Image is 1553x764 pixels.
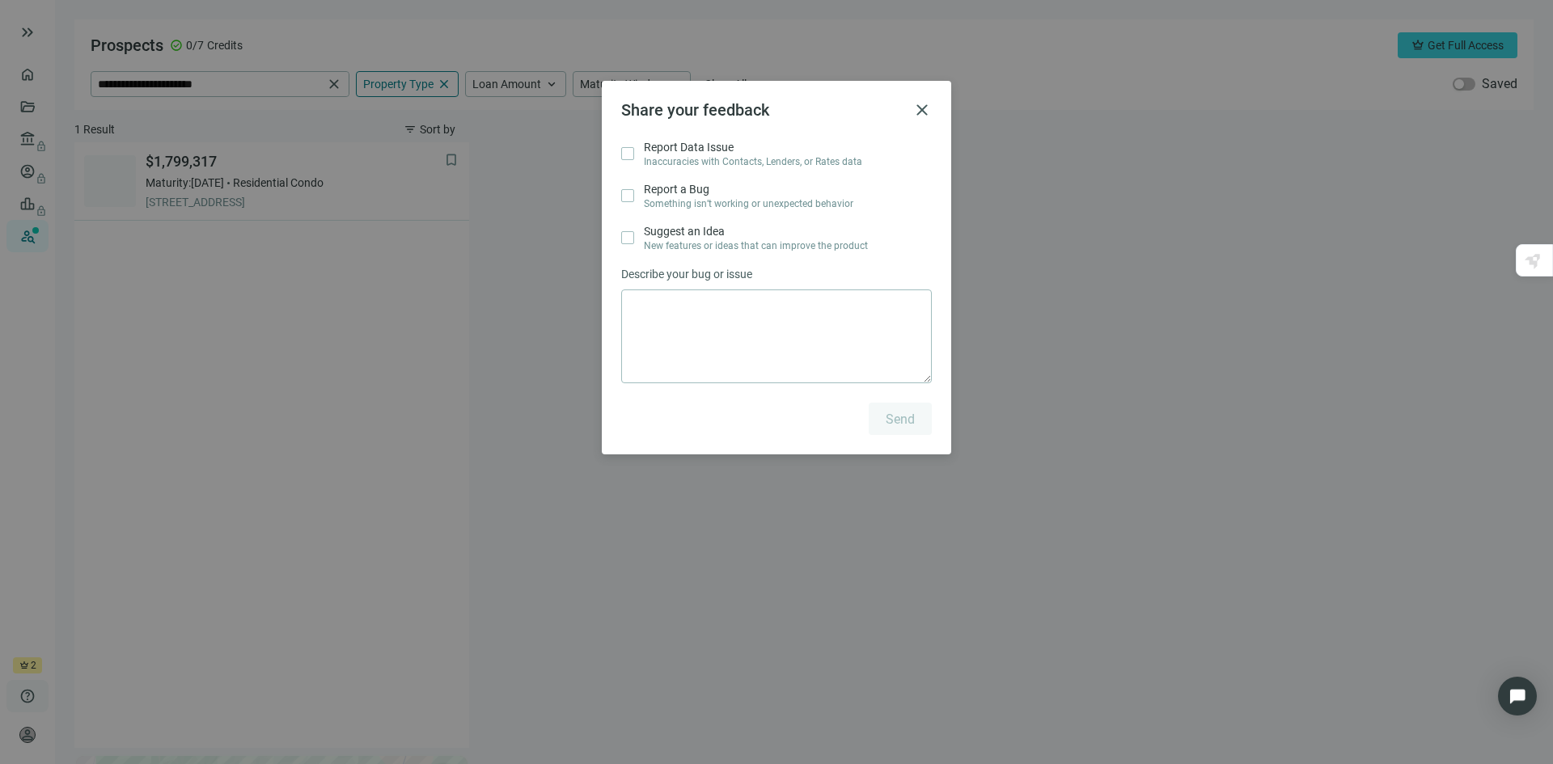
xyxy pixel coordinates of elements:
[644,155,862,168] span: Inaccuracies with Contacts, Lenders, or Rates data
[644,239,868,252] span: New features or ideas that can improve the product
[912,100,932,120] button: close
[644,183,709,196] span: Report a Bug
[644,225,725,238] span: Suggest an Idea
[621,265,752,283] span: Describe your bug or issue
[644,197,853,210] span: Something isn’t working or unexpected behavior
[869,403,932,435] button: Send
[621,100,769,120] span: Share your feedback
[1498,677,1537,715] div: Open Intercom Messenger
[644,141,734,154] span: Report Data Issue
